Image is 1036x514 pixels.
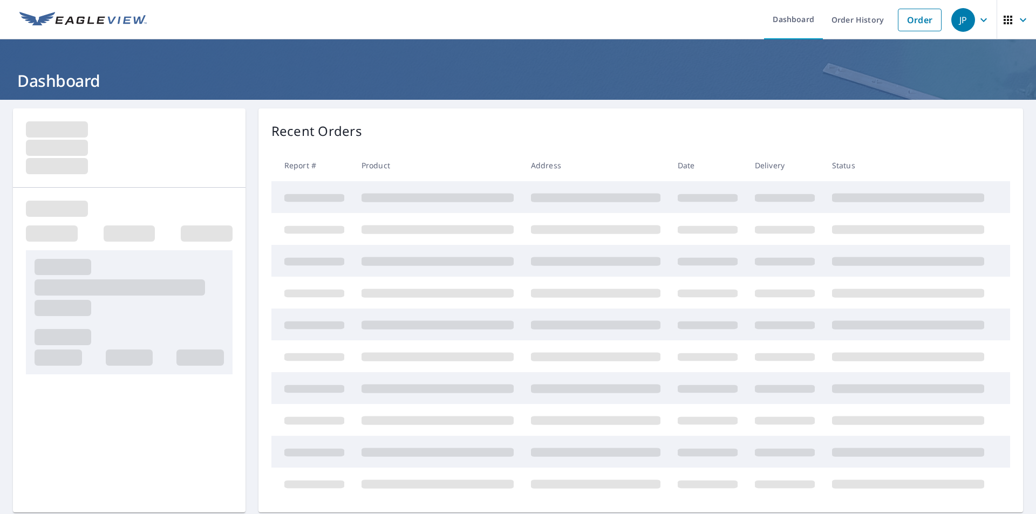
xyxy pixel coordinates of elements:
th: Status [823,149,993,181]
th: Address [522,149,669,181]
th: Date [669,149,746,181]
img: EV Logo [19,12,147,28]
th: Delivery [746,149,823,181]
a: Order [898,9,942,31]
th: Product [353,149,522,181]
th: Report # [271,149,353,181]
div: JP [951,8,975,32]
h1: Dashboard [13,70,1023,92]
p: Recent Orders [271,121,362,141]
